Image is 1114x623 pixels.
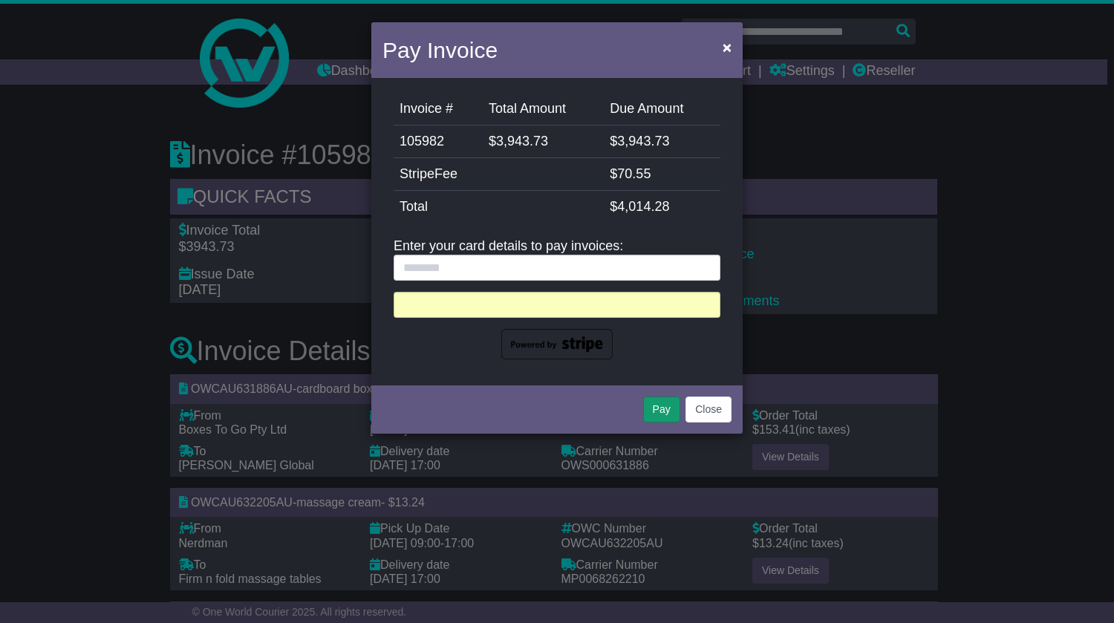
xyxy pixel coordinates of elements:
[643,397,680,423] button: Pay
[394,191,604,224] td: Total
[617,199,669,214] span: 4,014.28
[394,93,483,125] td: Invoice #
[501,329,613,360] img: powered-by-stripe.png
[496,134,548,149] span: 3,943.73
[617,166,651,181] span: 70.55
[685,397,732,423] button: Close
[394,158,604,191] td: StripeFee
[394,238,720,359] div: Enter your card details to pay invoices:
[604,93,720,125] td: Due Amount
[604,191,720,224] td: $
[483,125,604,158] td: $
[715,32,739,62] button: Close
[483,93,604,125] td: Total Amount
[723,39,732,56] span: ×
[394,125,483,158] td: 105982
[382,33,498,67] h4: Pay Invoice
[403,297,711,310] iframe: Secure card payment input frame
[604,125,720,158] td: $
[604,158,720,191] td: $
[617,134,669,149] span: 3,943.73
